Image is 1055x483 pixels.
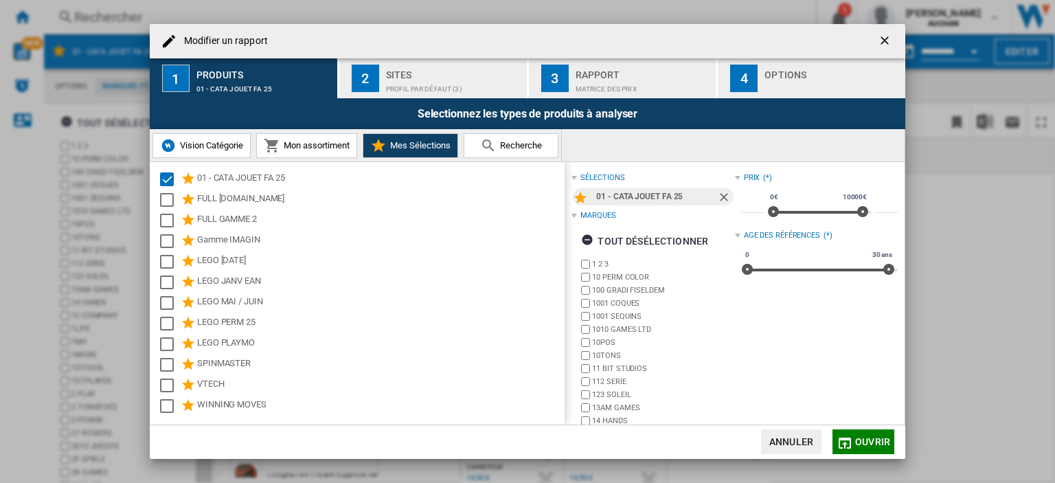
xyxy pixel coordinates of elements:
[581,260,590,269] input: brand.name
[577,229,712,254] button: tout désélectionner
[592,403,734,413] label: 13AM GAMES
[197,377,563,394] div: VTECH
[386,78,521,93] div: Profil par défaut (3)
[197,357,563,373] div: SPINMASTER
[580,210,615,221] div: Marques
[196,78,332,93] div: 01 - CATA JOUET FA 25
[160,315,181,332] md-checkbox: Select
[832,429,894,454] button: Ouvrir
[162,65,190,92] div: 1
[387,140,451,150] span: Mes Sélections
[363,133,458,158] button: Mes Sélections
[592,337,734,348] label: 10POS
[160,192,181,208] md-checkbox: Select
[160,336,181,352] md-checkbox: Select
[581,416,590,425] input: brand.name
[581,377,590,386] input: brand.name
[592,416,734,426] label: 14 HANDS
[718,58,905,98] button: 4 Options
[744,230,820,241] div: Age des références
[581,286,590,295] input: brand.name
[878,34,894,50] ng-md-icon: getI18NText('BUTTONS.CLOSE_DIALOG')
[764,64,900,78] div: Options
[592,259,734,269] label: 1 2 3
[197,192,563,208] div: FULL [DOMAIN_NAME]
[717,190,734,207] ng-md-icon: Retirer
[730,65,758,92] div: 4
[541,65,569,92] div: 3
[160,398,181,414] md-checkbox: Select
[870,249,894,260] span: 30 ans
[592,272,734,282] label: 10 PERM COLOR
[150,98,905,129] div: Selectionnez les types de produits à analyser
[581,229,708,254] div: tout désélectionner
[160,254,181,270] md-checkbox: Select
[529,58,718,98] button: 3 Rapport Matrice des prix
[160,171,181,188] md-checkbox: Select
[581,403,590,412] input: brand.name
[592,377,734,387] label: 112 SERIE
[581,299,590,308] input: brand.name
[576,64,711,78] div: Rapport
[581,338,590,347] input: brand.name
[592,324,734,335] label: 1010 GAMES LTD
[352,65,379,92] div: 2
[197,274,563,291] div: LEGO JANV EAN
[386,64,521,78] div: Sites
[197,295,563,311] div: LEGO MAI / JUIN
[160,295,181,311] md-checkbox: Select
[768,192,780,203] span: 0€
[581,273,590,282] input: brand.name
[160,377,181,394] md-checkbox: Select
[280,140,350,150] span: Mon assortiment
[576,78,711,93] div: Matrice des prix
[464,133,558,158] button: Recherche
[581,325,590,334] input: brand.name
[196,64,332,78] div: Produits
[197,233,563,249] div: Gamme IMAGIN
[592,363,734,374] label: 11 BIT STUDIOS
[177,140,243,150] span: Vision Catégorie
[592,350,734,361] label: 10TONS
[197,336,563,352] div: LEGO PLAYMO
[581,351,590,360] input: brand.name
[592,390,734,400] label: 123 SOLEIL
[160,212,181,229] md-checkbox: Select
[152,133,251,158] button: Vision Catégorie
[592,298,734,308] label: 1001 COQUES
[160,357,181,373] md-checkbox: Select
[497,140,542,150] span: Recherche
[197,171,563,188] div: 01 - CATA JOUET FA 25
[855,436,890,447] span: Ouvrir
[592,311,734,322] label: 1001 SEQUINS
[580,172,624,183] div: sélections
[761,429,821,454] button: Annuler
[841,192,869,203] span: 10000€
[197,254,563,270] div: LEGO [DATE]
[177,34,268,48] h4: Modifier un rapport
[160,233,181,249] md-checkbox: Select
[744,172,760,183] div: Prix
[197,212,563,229] div: FULL GAMME 2
[581,390,590,399] input: brand.name
[592,285,734,295] label: 100 GRADI FISELDEM
[197,398,563,414] div: WINNING MOVES
[150,58,339,98] button: 1 Produits 01 - CATA JOUET FA 25
[743,249,751,260] span: 0
[581,312,590,321] input: brand.name
[872,27,900,55] button: getI18NText('BUTTONS.CLOSE_DIALOG')
[596,188,716,205] div: 01 - CATA JOUET FA 25
[160,137,177,154] img: wiser-icon-blue.png
[197,315,563,332] div: LEGO PERM 25
[256,133,357,158] button: Mon assortiment
[160,274,181,291] md-checkbox: Select
[581,364,590,373] input: brand.name
[339,58,528,98] button: 2 Sites Profil par défaut (3)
